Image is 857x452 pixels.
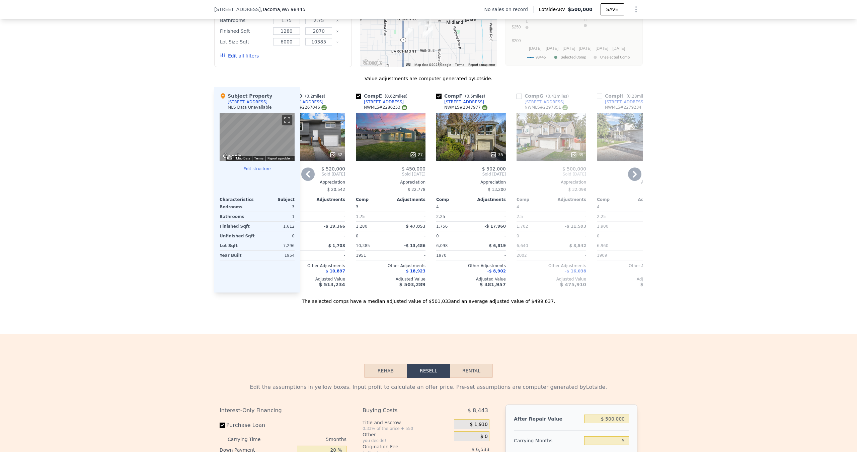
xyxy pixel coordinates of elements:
[529,46,542,51] text: [DATE]
[258,241,295,250] div: 7,296
[227,156,232,159] button: Keyboard shortcuts
[356,251,389,260] div: 1951
[633,231,667,241] div: -
[220,26,269,36] div: Finished Sqft
[565,224,586,229] span: -$ 11,593
[629,3,643,16] button: Show Options
[405,27,412,38] div: 9033 A St
[484,6,533,13] div: No sales on record
[364,364,407,378] button: Rehab
[386,94,395,99] span: 0.62
[336,41,339,43] button: Clear
[551,197,586,202] div: Adjustments
[363,443,437,450] div: Origination Fee
[321,166,345,172] span: $ 520,000
[488,187,506,192] span: $ 13,200
[424,20,432,31] div: 8802 Mckinley Ave
[482,105,487,110] img: NWMLS Logo
[407,364,450,378] button: Resell
[356,243,370,248] span: 10,385
[312,212,345,221] div: -
[490,151,503,158] div: 35
[319,282,345,287] span: $ 513,234
[539,6,568,13] span: Lotside ARV
[392,202,425,212] div: -
[597,197,632,202] div: Comp
[472,202,506,212] div: -
[276,276,345,282] div: Adjusted Value
[406,269,425,273] span: $ 18,923
[525,99,564,105] div: [STREET_ADDRESS]
[605,105,648,110] div: NWMLS # 2279234
[480,282,506,287] span: $ 481,957
[436,172,506,177] span: Sold [DATE]
[600,55,630,60] text: Unselected Comp
[399,282,425,287] span: $ 503,289
[597,93,652,99] div: Comp H
[356,180,425,185] div: Appreciation
[280,7,306,12] span: , WA 98445
[487,269,506,273] span: -$ 8,902
[406,224,425,229] span: $ 47,853
[363,438,451,443] div: you decide!
[267,156,293,160] a: Report a problem
[410,151,423,158] div: 27
[220,251,256,260] div: Year Built
[363,431,451,438] div: Other
[512,25,521,29] text: $250
[517,224,528,229] span: 1,702
[597,276,667,282] div: Adjusted Value
[329,151,342,158] div: 32
[579,46,592,51] text: [DATE]
[363,405,437,417] div: Buying Costs
[356,172,425,177] span: Sold [DATE]
[436,93,488,99] div: Comp F
[436,205,439,209] span: 4
[276,93,328,99] div: Comp D
[436,180,506,185] div: Appreciation
[472,231,506,241] div: -
[517,99,564,105] a: [STREET_ADDRESS]
[633,251,667,260] div: -
[356,205,359,209] span: 3
[214,6,261,13] span: [STREET_ADDRESS]
[408,187,425,192] span: $ 22,778
[220,113,295,161] div: Street View
[601,3,624,15] button: SAVE
[512,38,521,43] text: $200
[517,212,550,221] div: 2.5
[468,405,488,417] span: $ 8,443
[597,99,675,105] a: [STREET_ADDRESS][PERSON_NAME]
[471,197,506,202] div: Adjustments
[597,224,608,229] span: 1,900
[597,172,667,177] span: Sold [DATE]
[363,426,451,431] div: 0.33% of the price + 550
[423,26,431,37] div: 9023 E G St
[525,105,568,110] div: NWMLS # 2297851
[220,231,256,241] div: Unfinished Sqft
[471,447,489,452] span: $ 6,533
[462,94,488,99] span: ( miles)
[356,276,425,282] div: Adjusted Value
[553,251,586,260] div: -
[336,30,339,33] button: Clear
[228,105,272,110] div: MLS Data Unavailable
[546,46,558,51] text: [DATE]
[517,243,528,248] span: 6,640
[543,94,571,99] span: ( miles)
[436,212,470,221] div: 2.25
[258,231,295,241] div: 0
[472,251,506,260] div: -
[406,63,410,66] button: Keyboard shortcuts
[220,212,256,221] div: Bathrooms
[356,234,359,238] span: 0
[362,59,384,67] a: Open this area in Google Maps (opens a new window)
[517,180,586,185] div: Appreciation
[220,113,295,161] div: Map
[214,75,643,82] div: Value adjustments are computer generated by Lotside .
[236,156,250,161] button: Map Data
[328,243,345,248] span: $ 1,703
[517,93,571,99] div: Comp G
[562,105,568,110] img: NWMLS Logo
[220,16,269,25] div: Bathrooms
